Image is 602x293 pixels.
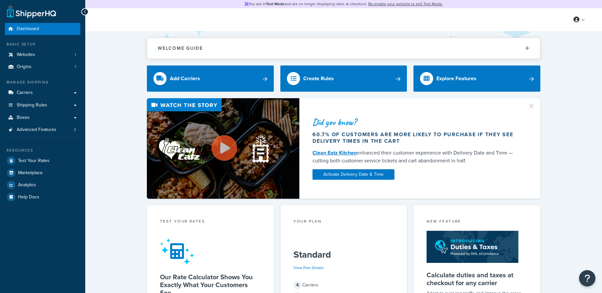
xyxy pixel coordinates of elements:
[293,281,394,290] div: Carriers
[312,169,394,180] a: Activate Delivery Date & Time
[160,218,261,226] div: Test your rates
[5,61,80,73] a: Origins1
[5,49,80,61] a: Websites1
[5,61,80,73] li: Origins
[17,64,31,70] span: Origins
[303,74,334,83] div: Create Rules
[17,127,56,133] span: Advanced Features
[5,42,80,47] div: Basic Setup
[17,26,39,32] span: Dashboard
[312,149,520,165] div: enhanced their customer experience with Delivery Date and Time — cutting both customer service ti...
[5,179,80,191] a: Analytics
[5,191,80,203] a: Help Docs
[17,52,35,58] span: Websites
[158,46,203,51] h2: Welcome Guide
[5,87,80,99] a: Carriers
[74,127,76,133] span: 2
[75,64,76,70] span: 1
[579,270,595,286] button: Open Resource Center
[147,65,274,92] a: Add Carriers
[17,102,47,108] span: Shipping Rules
[293,249,394,260] h5: Standard
[147,38,540,59] button: Welcome Guide
[5,23,80,35] a: Dashboard
[18,194,39,200] span: Help Docs
[312,118,520,127] div: Did you know?
[17,115,30,120] span: Boxes
[5,124,80,136] a: Advanced Features2
[5,80,80,85] div: Manage Shipping
[18,158,50,164] span: Test Your Rates
[312,149,357,156] a: Clean Eatz Kitchen
[5,124,80,136] li: Advanced Features
[368,1,443,7] a: Re-enable your website to exit Test Mode.
[293,281,301,289] span: 4
[293,218,394,226] div: Your Plan
[436,74,476,83] div: Explore Features
[427,218,527,226] div: New Feature
[5,148,80,153] div: Resources
[427,271,527,287] h5: Calculate duties and taxes at checkout for any carrier
[75,52,76,58] span: 1
[413,65,540,92] a: Explore Features
[293,265,324,271] a: View Plan Details
[5,112,80,124] a: Boxes
[17,90,33,96] span: Carriers
[280,65,407,92] a: Create Rules
[5,99,80,111] a: Shipping Rules
[5,155,80,167] a: Test Your Rates
[5,167,80,179] a: Marketplace
[18,170,43,176] span: Marketplace
[18,182,36,188] span: Analytics
[147,98,299,199] img: Video thumbnail
[266,1,285,7] strong: Test Mode
[312,131,520,144] div: 60.7% of customers are more likely to purchase if they see delivery times in the cart
[170,74,200,83] div: Add Carriers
